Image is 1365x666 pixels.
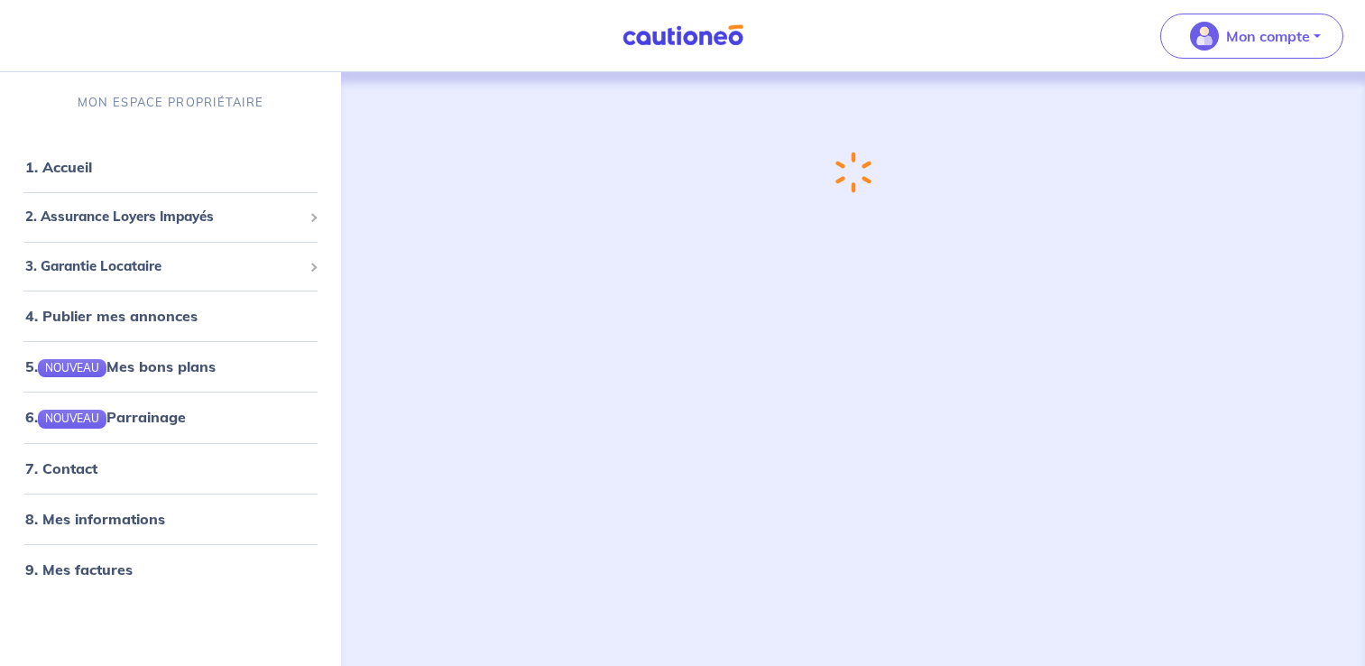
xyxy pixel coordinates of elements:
[7,249,334,284] div: 3. Garantie Locataire
[78,94,263,111] p: MON ESPACE PROPRIÉTAIRE
[7,348,334,384] div: 5.NOUVEAUMes bons plans
[7,298,334,334] div: 4. Publier mes annonces
[1226,25,1310,47] p: Mon compte
[7,199,334,235] div: 2. Assurance Loyers Impayés
[1190,22,1219,51] img: illu_account_valid_menu.svg
[25,408,186,426] a: 6.NOUVEAUParrainage
[25,560,133,578] a: 9. Mes factures
[25,256,302,277] span: 3. Garantie Locataire
[25,207,302,227] span: 2. Assurance Loyers Impayés
[25,307,198,325] a: 4. Publier mes annonces
[25,158,92,176] a: 1. Accueil
[7,501,334,537] div: 8. Mes informations
[7,450,334,486] div: 7. Contact
[1160,14,1343,59] button: illu_account_valid_menu.svgMon compte
[25,510,165,528] a: 8. Mes informations
[7,399,334,435] div: 6.NOUVEAUParrainage
[7,149,334,185] div: 1. Accueil
[835,152,872,193] img: loading-spinner
[25,459,97,477] a: 7. Contact
[7,551,334,587] div: 9. Mes factures
[615,24,751,47] img: Cautioneo
[25,357,216,375] a: 5.NOUVEAUMes bons plans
